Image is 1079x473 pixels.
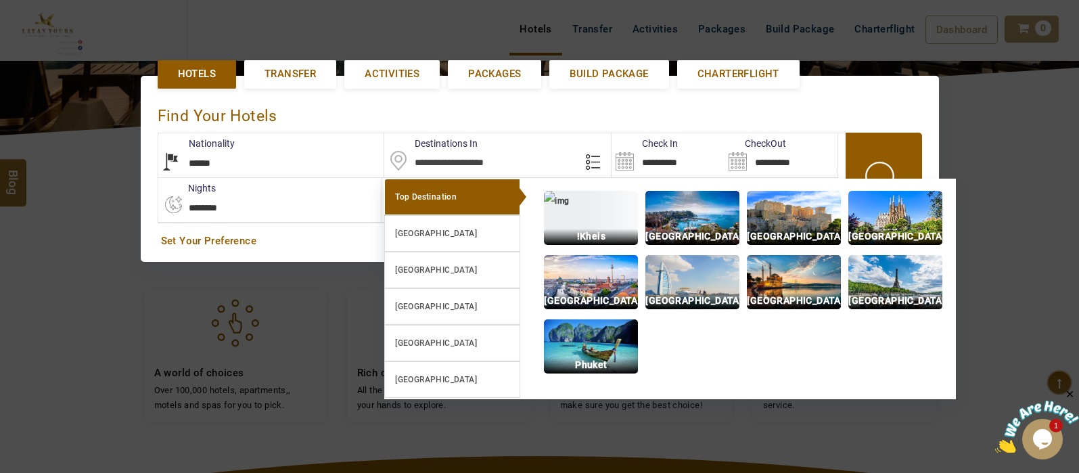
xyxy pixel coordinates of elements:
[645,191,739,245] img: img
[158,137,235,150] label: Nationality
[544,255,638,309] img: img
[395,265,477,275] b: [GEOGRAPHIC_DATA]
[158,93,922,133] div: Find Your Hotels
[384,325,520,361] a: [GEOGRAPHIC_DATA]
[448,60,541,88] a: Packages
[612,137,678,150] label: Check In
[848,229,942,244] p: [GEOGRAPHIC_DATA]
[995,388,1079,453] iframe: chat widget
[747,191,841,245] img: img
[265,67,316,81] span: Transfer
[612,133,725,177] input: Search
[395,302,477,311] b: [GEOGRAPHIC_DATA]
[365,67,419,81] span: Activities
[848,293,942,309] p: [GEOGRAPHIC_DATA]
[395,375,477,384] b: [GEOGRAPHIC_DATA]
[384,215,520,252] a: [GEOGRAPHIC_DATA]
[570,67,648,81] span: Build Package
[382,181,442,195] label: Rooms
[725,133,837,177] input: Search
[848,255,942,309] img: img
[544,357,638,373] p: Phuket
[747,255,841,309] img: img
[544,229,638,244] p: !Kheis
[544,191,638,245] img: img
[395,229,477,238] b: [GEOGRAPHIC_DATA]
[677,60,800,88] a: Charterflight
[848,191,942,245] img: img
[645,255,739,309] img: img
[725,137,786,150] label: CheckOut
[395,192,457,202] b: Top Destination
[747,293,841,309] p: [GEOGRAPHIC_DATA]
[244,60,336,88] a: Transfer
[384,137,478,150] label: Destinations In
[384,252,520,288] a: [GEOGRAPHIC_DATA]
[549,60,668,88] a: Build Package
[747,229,841,244] p: [GEOGRAPHIC_DATA]
[158,60,236,88] a: Hotels
[384,179,520,215] a: Top Destination
[697,67,779,81] span: Charterflight
[645,293,739,309] p: [GEOGRAPHIC_DATA]
[468,67,521,81] span: Packages
[645,229,739,244] p: [GEOGRAPHIC_DATA]
[344,60,440,88] a: Activities
[544,293,638,309] p: [GEOGRAPHIC_DATA]
[384,288,520,325] a: [GEOGRAPHIC_DATA]
[384,361,520,398] a: [GEOGRAPHIC_DATA]
[158,181,216,195] label: nights
[395,338,477,348] b: [GEOGRAPHIC_DATA]
[161,234,919,248] a: Set Your Preference
[178,67,216,81] span: Hotels
[544,319,638,374] img: img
